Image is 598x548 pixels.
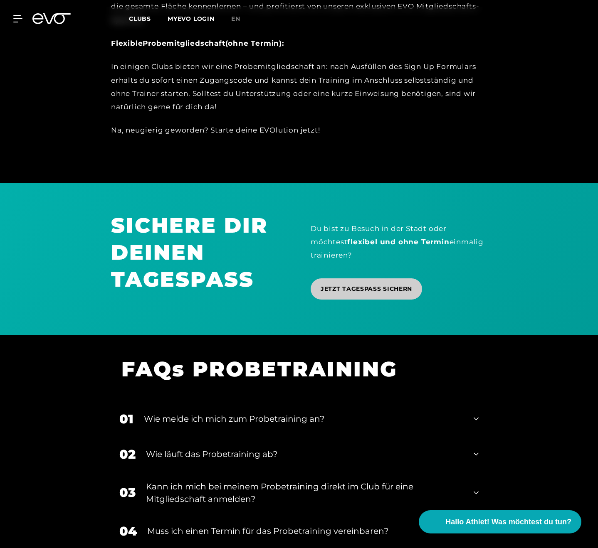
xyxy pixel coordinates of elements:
[419,510,581,533] button: Hallo Athlet! Was möchtest du tun?
[121,356,466,383] h1: FAQs PROBETRAINING
[111,39,143,47] strong: Flexible
[129,15,168,22] a: Clubs
[119,410,133,428] div: 01
[111,212,287,293] h1: SICHERE DIR DEINEN TAGESPASS
[321,285,412,293] span: JETZT TAGESPASS SICHERN
[129,15,151,22] span: Clubs
[311,278,422,300] a: JETZT TAGESPASS SICHERN
[143,39,225,47] strong: Probemitgliedschaft
[146,448,463,460] div: Wie läuft das Probetraining ab?
[111,123,485,137] div: Na, neugierig geworden? Starte deine EVOlution jetzt!
[147,525,463,537] div: Muss ich einen Termin für das Probetraining vereinbaren?
[168,15,215,22] a: MYEVO LOGIN
[111,60,485,113] div: In einigen Clubs bieten wir eine Probemitgliedschaft an: nach Ausfüllen des Sign Up Formulars erh...
[119,445,136,464] div: 02
[311,222,487,262] div: Du bist zu Besuch in der Stadt oder möchtest einmalig trainieren?
[119,483,136,502] div: 03
[347,238,449,246] strong: flexibel und ohne Termin
[146,480,463,505] div: Kann ich mich bei meinem Probetraining direkt im Club für eine Mitgliedschaft anmelden?
[144,413,463,425] div: Wie melde ich mich zum Probetraining an?
[119,522,137,541] div: 04
[445,516,571,528] span: Hallo Athlet! Was möchtest du tun?
[231,15,240,22] span: en
[231,14,250,24] a: en
[225,39,284,47] strong: (ohne Termin):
